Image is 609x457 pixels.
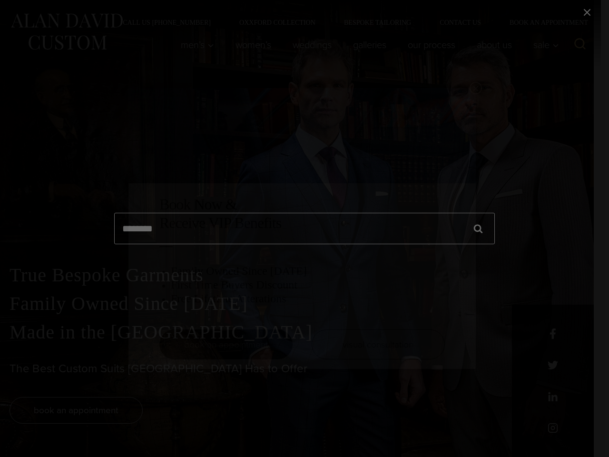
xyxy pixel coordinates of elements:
[171,264,445,278] h3: Family Owned Since [DATE]
[171,278,445,292] h3: First Time Buyers Discount
[470,82,482,94] button: Close
[159,195,445,232] h2: Book Now & Receive VIP Benefits
[312,329,445,359] a: visual consultation
[159,329,293,359] a: book an appointment
[171,292,445,306] h3: Free Lifetime Alterations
